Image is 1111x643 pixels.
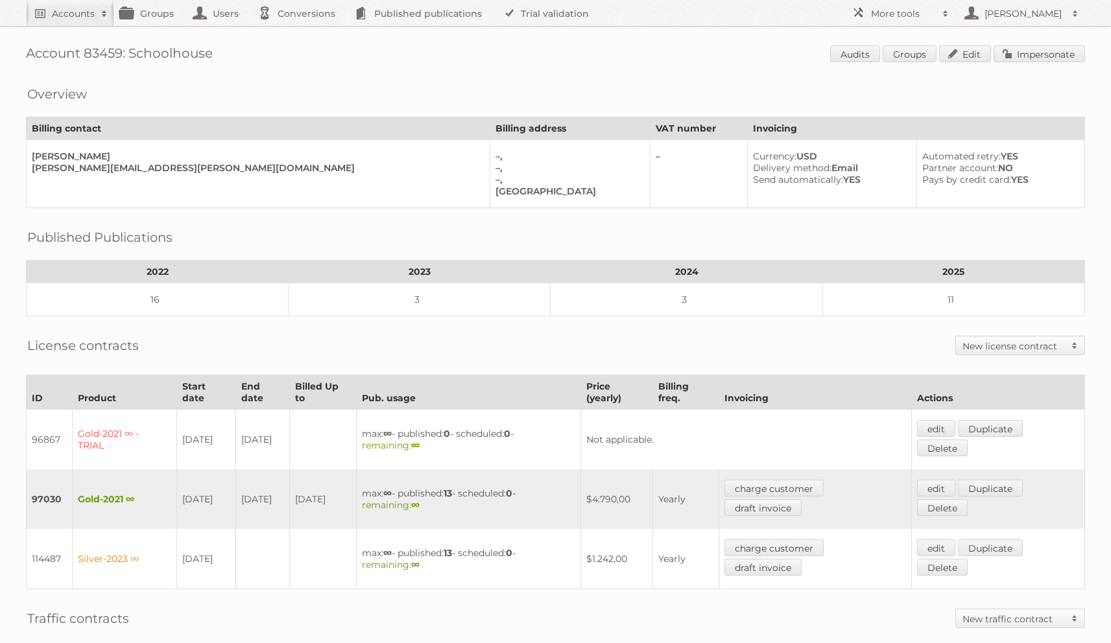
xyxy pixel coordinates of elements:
th: Billing contact [27,117,490,140]
td: Yearly [653,469,719,529]
a: edit [917,420,955,437]
th: End date [235,375,290,410]
div: –, [496,174,639,185]
span: remaining: [362,559,420,570]
td: – [650,140,747,208]
td: Silver-2023 ∞ [73,529,177,589]
a: draft invoice [724,559,802,576]
td: 11 [822,283,1084,316]
h2: Published Publications [27,228,173,247]
h2: Accounts [52,7,95,20]
strong: 0 [444,428,450,439]
strong: ∞ [411,499,420,511]
td: 3 [551,283,823,316]
strong: 0 [506,487,512,499]
td: [DATE] [235,469,290,529]
div: Email [753,162,906,174]
th: Start date [177,375,236,410]
td: 97030 [27,469,73,529]
th: Billed Up to [290,375,356,410]
span: Delivery method: [753,162,831,174]
th: VAT number [650,117,747,140]
td: 114487 [27,529,73,589]
div: NO [922,162,1074,174]
div: YES [922,150,1074,162]
h2: License contracts [27,336,139,355]
div: YES [922,174,1074,185]
th: Invoicing [748,117,1085,140]
a: Audits [830,45,880,62]
td: Gold-2021 ∞ [73,469,177,529]
div: [PERSON_NAME][EMAIL_ADDRESS][PERSON_NAME][DOMAIN_NAME] [32,162,479,174]
span: remaining: [362,439,420,451]
span: Send automatically: [753,174,843,185]
a: Groups [883,45,937,62]
span: Toggle [1065,609,1084,627]
div: –, [496,162,639,174]
a: Delete [917,439,968,456]
th: Invoicing [719,375,911,410]
a: Edit [939,45,991,62]
a: Duplicate [958,480,1023,497]
td: Not applicable. [580,410,911,470]
h2: [PERSON_NAME] [981,7,1066,20]
td: max: - published: - scheduled: - [356,410,580,470]
div: –, [496,150,639,162]
div: [GEOGRAPHIC_DATA] [496,185,639,197]
th: Pub. usage [356,375,580,410]
strong: ∞ [383,428,392,439]
h2: Traffic contracts [27,609,129,628]
a: Delete [917,499,968,516]
div: YES [753,174,906,185]
a: edit [917,480,955,497]
th: ID [27,375,73,410]
div: [PERSON_NAME] [32,150,479,162]
th: 2022 [27,261,289,283]
a: Duplicate [958,420,1023,437]
a: Duplicate [958,539,1023,556]
a: New license contract [956,336,1084,355]
td: [DATE] [177,410,236,470]
td: [DATE] [290,469,356,529]
td: 16 [27,283,289,316]
td: Yearly [653,529,719,589]
th: Billing address [490,117,650,140]
h2: New traffic contract [962,613,1065,625]
span: remaining: [362,499,420,511]
td: [DATE] [235,410,290,470]
span: Partner account: [922,162,998,174]
strong: ∞ [411,439,420,451]
th: 2023 [289,261,551,283]
strong: 13 [444,487,452,499]
strong: 13 [444,547,452,559]
a: draft invoice [724,499,802,516]
th: Billing freq. [653,375,719,410]
th: Product [73,375,177,410]
th: 2025 [822,261,1084,283]
td: $1.242,00 [580,529,653,589]
strong: 0 [506,547,512,559]
h1: Account 83459: Schoolhouse [26,45,1085,65]
strong: ∞ [411,559,420,570]
th: 2024 [551,261,823,283]
a: Delete [917,559,968,576]
strong: ∞ [383,487,392,499]
td: [DATE] [177,469,236,529]
td: $4.790,00 [580,469,653,529]
a: Impersonate [994,45,1085,62]
td: max: - published: - scheduled: - [356,529,580,589]
th: Price (yearly) [580,375,653,410]
a: edit [917,539,955,556]
th: Actions [911,375,1084,410]
a: charge customer [724,480,824,497]
h2: Overview [27,84,87,104]
span: Toggle [1065,336,1084,355]
span: Currency: [753,150,796,162]
td: 3 [289,283,551,316]
strong: 0 [504,428,510,439]
td: 96867 [27,410,73,470]
a: charge customer [724,539,824,556]
h2: New license contract [962,340,1065,353]
td: max: - published: - scheduled: - [356,469,580,529]
a: New traffic contract [956,609,1084,627]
